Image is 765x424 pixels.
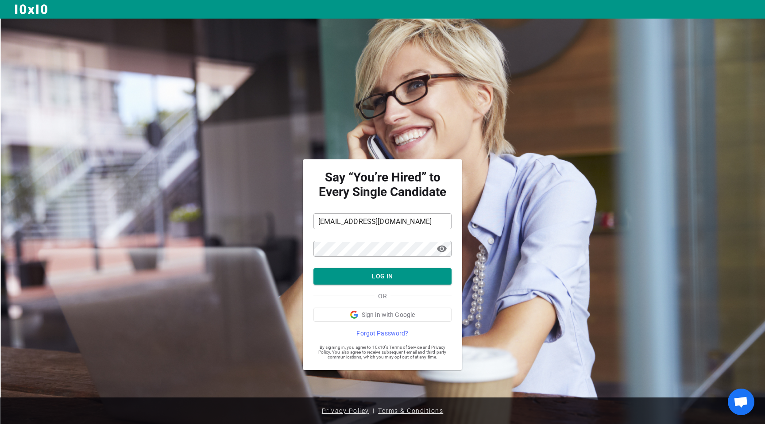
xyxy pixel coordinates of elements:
span: OR [378,292,386,301]
span: By signing in, you agree to 10x10's Terms of Service and Privacy Policy. You also agree to receiv... [313,345,452,359]
img: Logo [14,4,49,15]
a: Forgot Password? [313,329,452,338]
strong: Say “You’re Hired” to Every Single Candidate [313,170,452,199]
span: visibility [437,243,447,254]
button: Sign in with Google [313,308,452,322]
button: LOG IN [313,268,452,285]
div: Open chat [728,389,754,415]
a: Privacy Policy [318,401,373,420]
input: Email Address* [313,214,452,228]
span: Forgot Password? [356,329,408,338]
span: Sign in with Google [362,310,415,319]
a: Terms & Conditions [375,401,447,420]
span: | [373,404,375,418]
